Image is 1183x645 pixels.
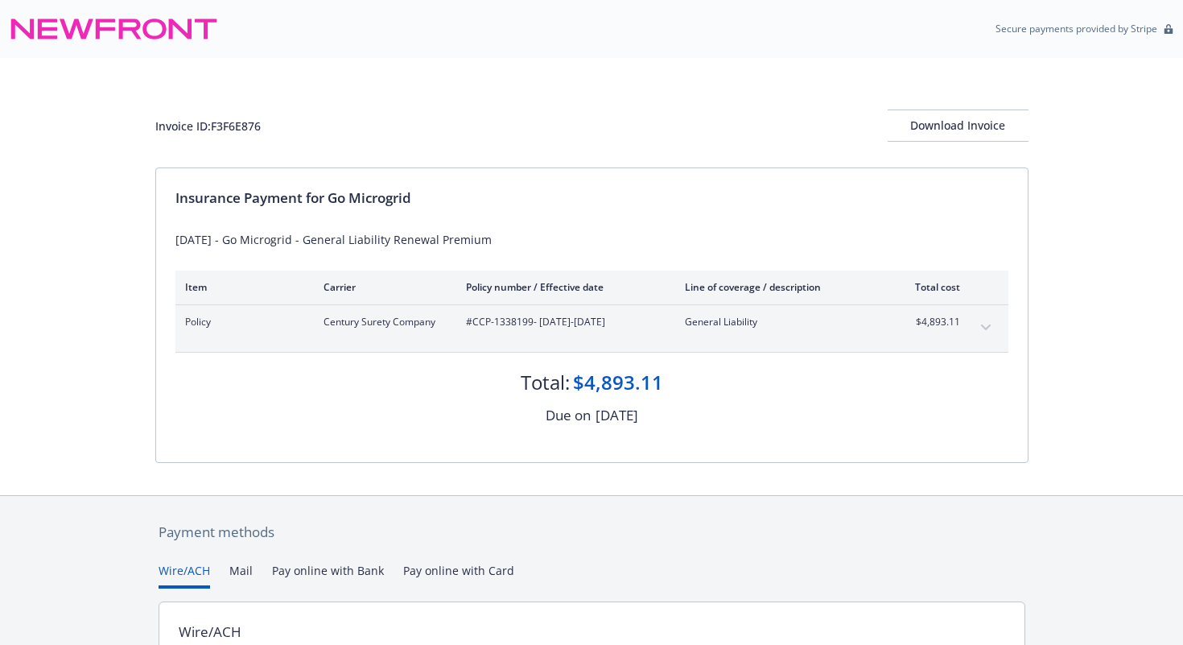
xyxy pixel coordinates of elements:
span: Century Surety Company [324,315,440,329]
button: expand content [973,315,999,341]
div: [DATE] [596,405,638,426]
div: Total cost [900,280,960,294]
button: Wire/ACH [159,562,210,589]
div: Insurance Payment for Go Microgrid [175,188,1008,209]
button: Mail [229,562,253,589]
div: Invoice ID: F3F6E876 [155,118,261,134]
p: Secure payments provided by Stripe [995,22,1157,35]
span: #CCP-1338199 - [DATE]-[DATE] [466,315,659,329]
div: Payment methods [159,522,1025,543]
div: Line of coverage / description [685,280,874,294]
div: Download Invoice [888,110,1028,141]
div: [DATE] - Go Microgrid - General Liability Renewal Premium [175,231,1008,248]
div: Due on [546,405,591,426]
div: Carrier [324,280,440,294]
span: General Liability [685,315,874,329]
div: Total: [521,369,570,396]
button: Pay online with Bank [272,562,384,589]
div: $4,893.11 [573,369,663,396]
span: Policy [185,315,298,329]
button: Download Invoice [888,110,1028,142]
div: PolicyCentury Surety Company#CCP-1338199- [DATE]-[DATE]General Liability$4,893.11expand content [175,305,1008,352]
button: Pay online with Card [403,562,514,589]
span: $4,893.11 [900,315,960,329]
div: Policy number / Effective date [466,280,659,294]
div: Wire/ACH [179,622,241,643]
div: Item [185,280,298,294]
